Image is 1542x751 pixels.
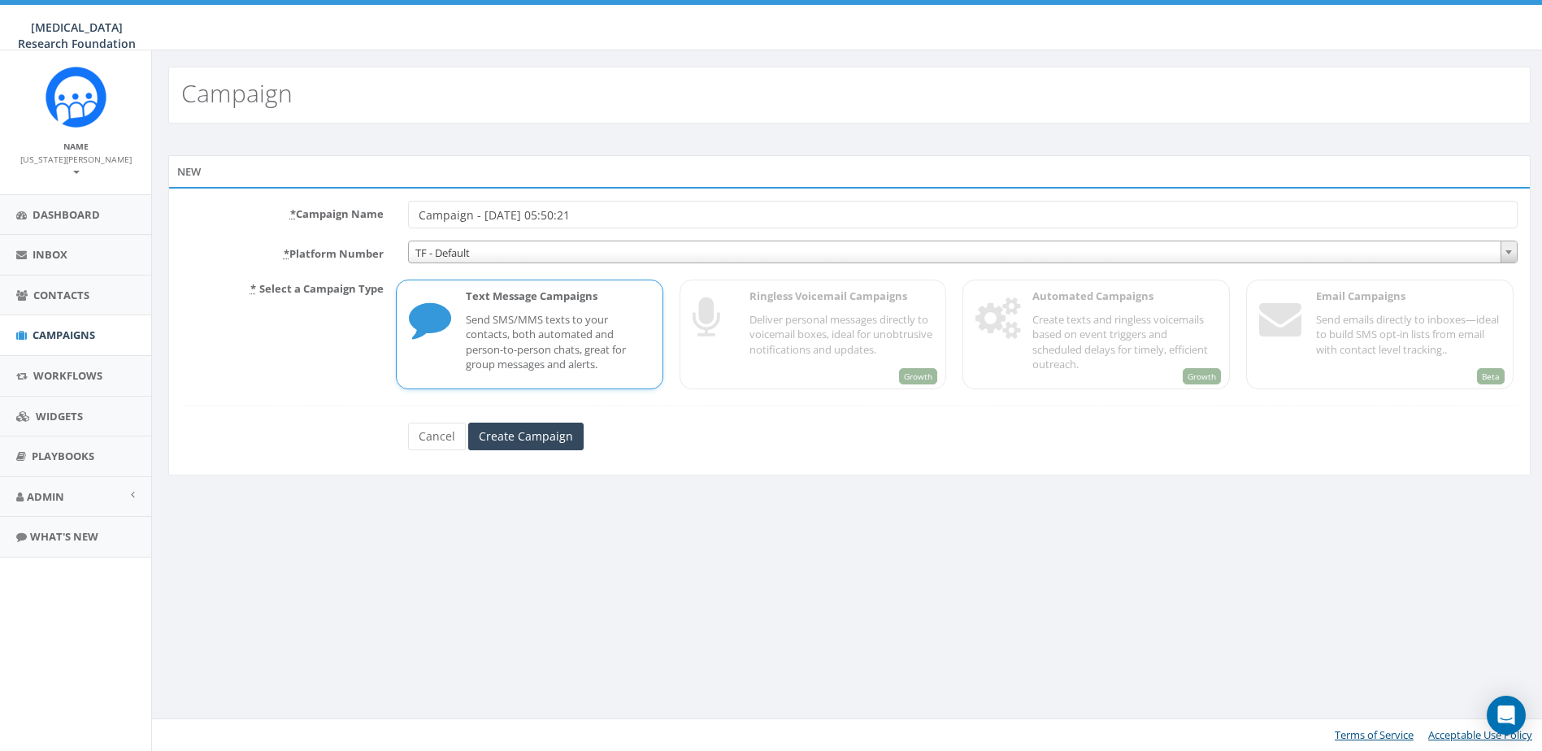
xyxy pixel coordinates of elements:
a: Acceptable Use Policy [1428,727,1532,742]
p: Text Message Campaigns [466,289,650,304]
span: Select a Campaign Type [259,281,384,296]
span: TF - Default [408,241,1518,263]
span: Beta [1477,368,1505,384]
span: Dashboard [33,207,100,222]
a: [US_STATE][PERSON_NAME] [20,151,132,179]
span: What's New [30,529,98,544]
label: Platform Number [169,241,396,262]
small: [US_STATE][PERSON_NAME] [20,154,132,178]
span: [MEDICAL_DATA] Research Foundation [18,20,136,51]
div: Open Intercom Messenger [1487,696,1526,735]
span: Campaigns [33,328,95,342]
span: Growth [899,368,937,384]
h2: Campaign [181,80,293,106]
a: Terms of Service [1335,727,1414,742]
a: Cancel [408,423,466,450]
input: Create Campaign [468,423,584,450]
span: Widgets [36,409,83,423]
div: New [168,155,1531,188]
input: Enter Campaign Name [408,201,1518,228]
span: Inbox [33,247,67,262]
abbr: required [284,246,289,261]
span: Growth [1183,368,1221,384]
span: Admin [27,489,64,504]
span: TF - Default [409,241,1517,264]
span: Workflows [33,368,102,383]
label: Campaign Name [169,201,396,222]
abbr: required [290,206,296,221]
p: Send SMS/MMS texts to your contacts, both automated and person-to-person chats, great for group m... [466,312,650,372]
img: Rally_Corp_Icon.png [46,67,106,128]
span: Contacts [33,288,89,302]
span: Playbooks [32,449,94,463]
small: Name [63,141,89,152]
